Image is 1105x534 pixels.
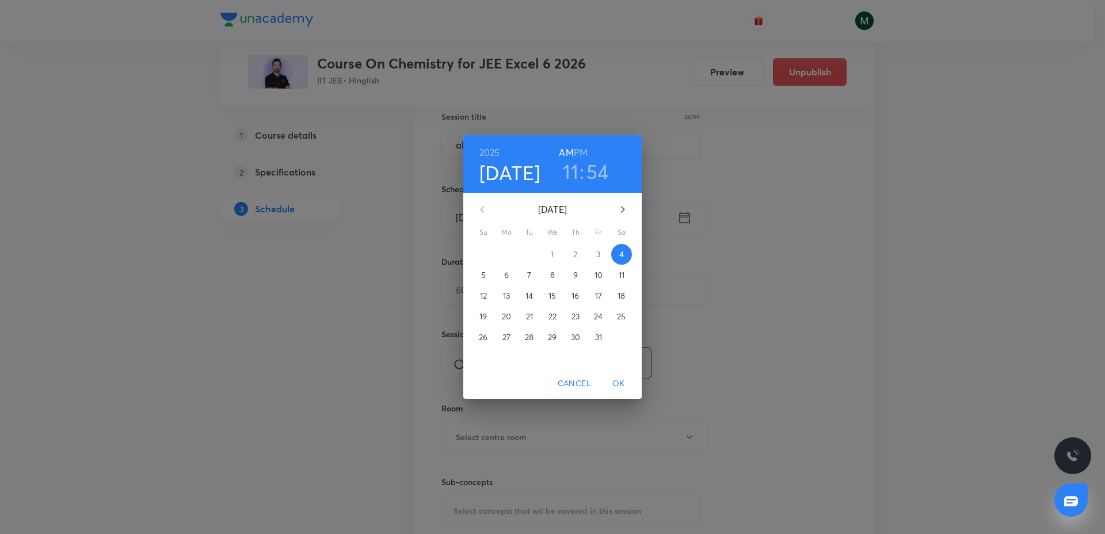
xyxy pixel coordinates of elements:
[479,161,540,185] button: [DATE]
[595,269,603,281] p: 10
[473,306,494,327] button: 19
[496,285,517,306] button: 13
[611,306,632,327] button: 25
[481,269,486,281] p: 5
[473,265,494,285] button: 5
[496,203,609,216] p: [DATE]
[479,311,487,322] p: 19
[574,144,588,161] button: PM
[571,331,580,343] p: 30
[588,285,609,306] button: 17
[553,373,596,394] button: Cancel
[548,311,557,322] p: 22
[617,311,626,322] p: 25
[611,265,632,285] button: 11
[496,327,517,348] button: 27
[519,265,540,285] button: 7
[618,290,625,302] p: 18
[588,265,609,285] button: 10
[571,290,579,302] p: 16
[527,269,531,281] p: 7
[595,331,602,343] p: 31
[542,327,563,348] button: 29
[548,290,556,302] p: 15
[479,331,487,343] p: 26
[473,327,494,348] button: 26
[565,306,586,327] button: 23
[550,269,555,281] p: 8
[611,227,632,238] span: Sa
[479,144,500,161] button: 2025
[542,265,563,285] button: 8
[542,306,563,327] button: 22
[586,159,609,184] button: 54
[519,306,540,327] button: 21
[611,244,632,265] button: 4
[588,227,609,238] span: Fr
[563,159,578,184] button: 11
[504,269,509,281] p: 6
[496,265,517,285] button: 6
[519,285,540,306] button: 14
[473,227,494,238] span: Su
[558,376,591,391] span: Cancel
[619,249,624,260] p: 4
[496,227,517,238] span: Mo
[600,373,637,394] button: OK
[605,376,632,391] span: OK
[480,290,487,302] p: 12
[594,311,603,322] p: 24
[502,331,510,343] p: 27
[519,227,540,238] span: Tu
[525,290,533,302] p: 14
[588,306,609,327] button: 24
[573,269,578,281] p: 9
[525,331,534,343] p: 28
[595,290,602,302] p: 17
[565,327,586,348] button: 30
[580,159,584,184] h3: :
[542,227,563,238] span: We
[565,265,586,285] button: 9
[565,285,586,306] button: 16
[588,327,609,348] button: 31
[619,269,624,281] p: 11
[548,331,557,343] p: 29
[519,327,540,348] button: 28
[502,311,511,322] p: 20
[526,311,533,322] p: 21
[542,285,563,306] button: 15
[559,144,573,161] button: AM
[496,306,517,327] button: 20
[473,285,494,306] button: 12
[571,311,580,322] p: 23
[503,290,510,302] p: 13
[565,227,586,238] span: Th
[611,285,632,306] button: 18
